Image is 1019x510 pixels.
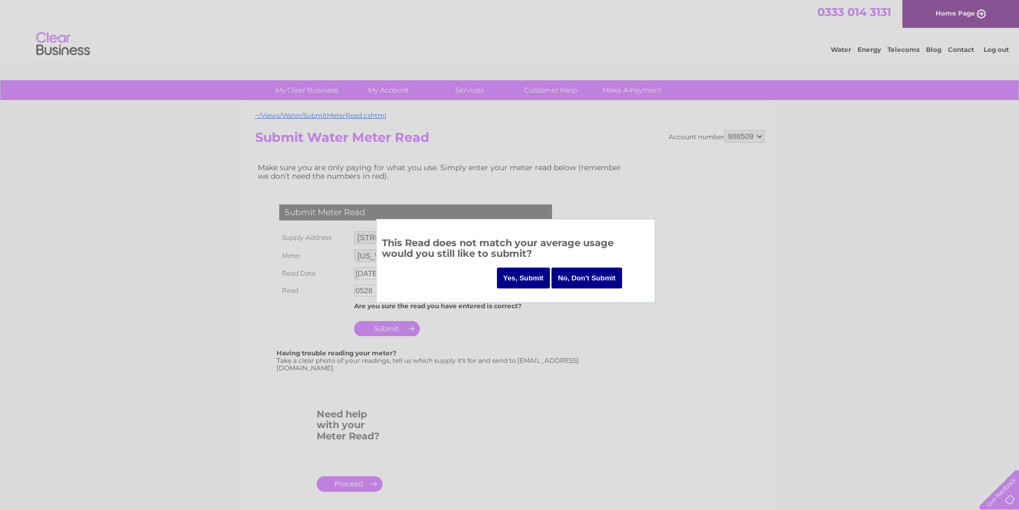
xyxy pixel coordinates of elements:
[497,268,550,288] input: Yes, Submit
[984,45,1009,54] a: Log out
[257,6,763,52] div: Clear Business is a trading name of Verastar Limited (registered in [GEOGRAPHIC_DATA] No. 3667643...
[887,45,920,54] a: Telecoms
[857,45,881,54] a: Energy
[817,5,891,19] a: 0333 014 3131
[948,45,974,54] a: Contact
[551,268,622,288] input: No, Don't Submit
[831,45,851,54] a: Water
[36,28,90,60] img: logo.png
[382,235,649,265] h3: This Read does not match your average usage would you still like to submit?
[926,45,941,54] a: Blog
